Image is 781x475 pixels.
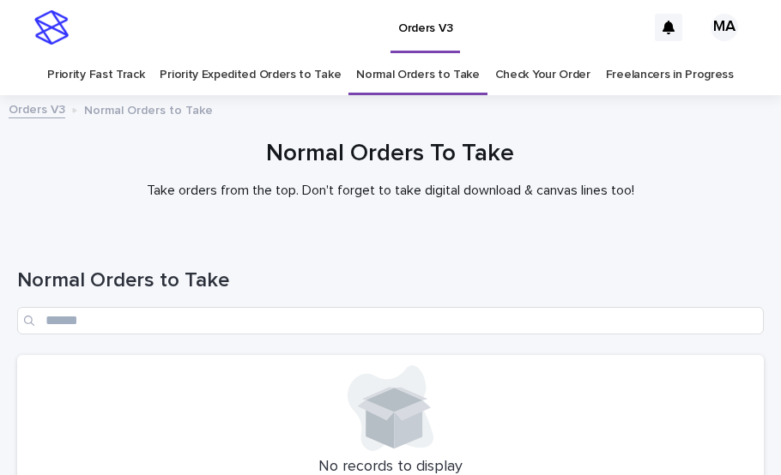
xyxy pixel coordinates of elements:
[47,55,144,95] a: Priority Fast Track
[9,99,65,118] a: Orders V3
[84,99,213,118] p: Normal Orders to Take
[47,183,734,199] p: Take orders from the top. Don't forget to take digital download & canvas lines too!
[606,55,734,95] a: Freelancers in Progress
[711,14,738,41] div: MA
[160,55,341,95] a: Priority Expedited Orders to Take
[17,140,764,169] h1: Normal Orders To Take
[356,55,480,95] a: Normal Orders to Take
[34,10,69,45] img: stacker-logo-s-only.png
[17,268,764,293] h1: Normal Orders to Take
[495,55,590,95] a: Check Your Order
[17,307,764,334] input: Search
